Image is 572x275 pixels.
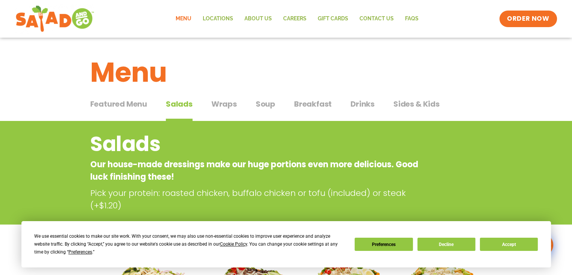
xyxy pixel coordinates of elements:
[21,221,551,267] div: Cookie Consent Prompt
[90,187,425,212] p: Pick your protein: roasted chicken, buffalo chicken or tofu (included) or steak (+$1.20)
[90,98,147,110] span: Featured Menu
[90,129,422,159] h2: Salads
[90,52,482,93] h1: Menu
[170,10,424,27] nav: Menu
[15,4,95,34] img: new-SAG-logo-768×292
[350,98,375,110] span: Drinks
[354,10,399,27] a: Contact Us
[499,11,557,27] a: ORDER NOW
[220,241,247,247] span: Cookie Policy
[393,98,440,110] span: Sides & Kids
[166,98,193,110] span: Salads
[197,10,239,27] a: Locations
[170,10,197,27] a: Menu
[68,249,92,255] span: Preferences
[211,98,237,110] span: Wraps
[294,98,332,110] span: Breakfast
[278,10,312,27] a: Careers
[90,96,482,121] div: Tabbed content
[480,238,538,251] button: Accept
[34,232,346,256] div: We use essential cookies to make our site work. With your consent, we may also use non-essential ...
[355,238,413,251] button: Preferences
[399,10,424,27] a: FAQs
[417,238,475,251] button: Decline
[239,10,278,27] a: About Us
[507,14,549,23] span: ORDER NOW
[256,98,275,110] span: Soup
[90,158,422,183] p: Our house-made dressings make our huge portions even more delicious. Good luck finishing these!
[312,10,354,27] a: GIFT CARDS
